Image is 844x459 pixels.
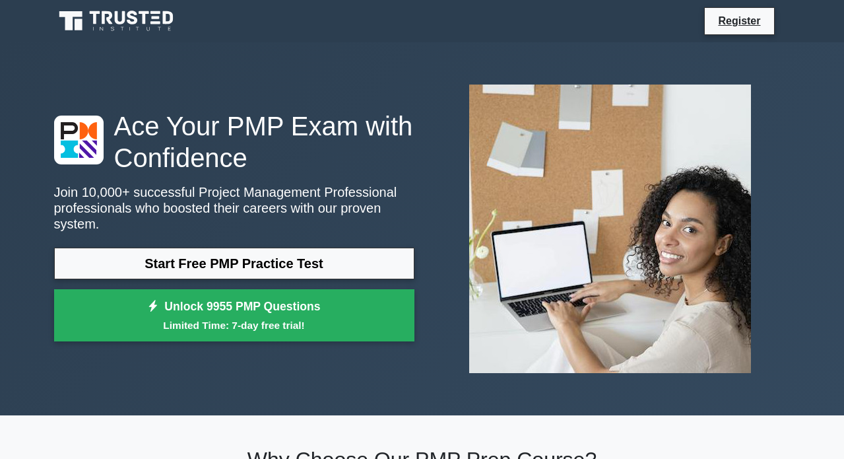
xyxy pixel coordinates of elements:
a: Register [710,13,768,29]
a: Start Free PMP Practice Test [54,248,414,279]
h1: Ace Your PMP Exam with Confidence [54,110,414,174]
small: Limited Time: 7-day free trial! [71,318,398,333]
p: Join 10,000+ successful Project Management Professional professionals who boosted their careers w... [54,184,414,232]
a: Unlock 9955 PMP QuestionsLimited Time: 7-day free trial! [54,289,414,342]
